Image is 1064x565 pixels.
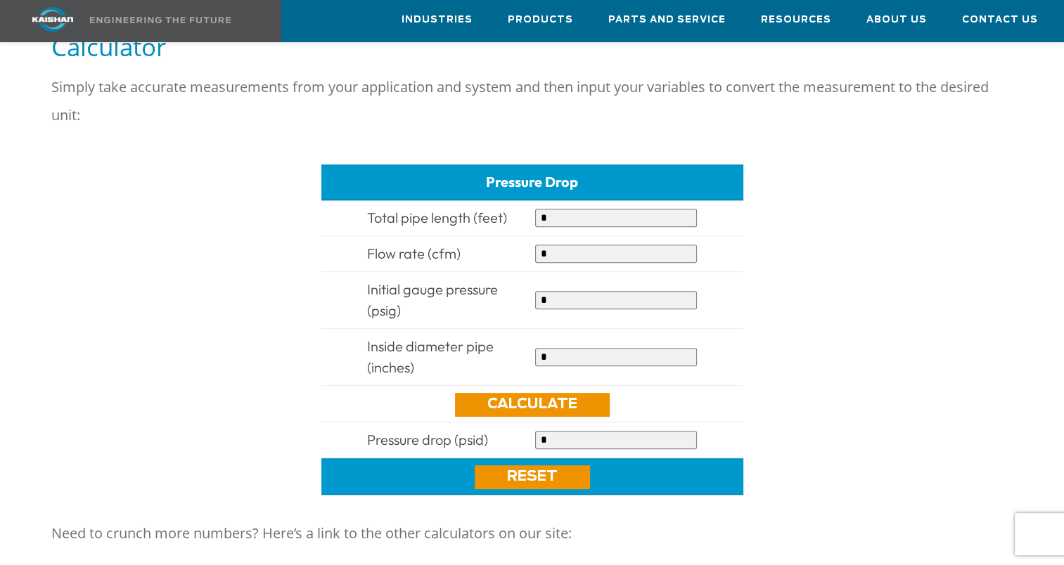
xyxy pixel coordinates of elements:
span: Pressure drop (psid) [367,431,488,448]
h5: Calculator [51,31,1013,63]
a: Products [508,1,573,39]
span: Initial gauge pressure (psig) [367,280,498,319]
span: Total pipe length (feet) [367,209,507,226]
span: Flow rate (cfm) [367,245,461,262]
a: Resources [761,1,831,39]
a: Calculate [455,393,610,417]
img: Engineering the future [90,17,231,23]
span: Pressure Drop [486,173,578,190]
a: Contact Us [962,1,1038,39]
a: Industries [402,1,473,39]
a: Parts and Service [608,1,726,39]
span: About Us [866,12,927,28]
span: Parts and Service [608,12,726,28]
span: Resources [761,12,831,28]
span: Inside diameter pipe (inches) [367,337,494,376]
span: Industries [402,12,473,28]
a: About Us [866,1,927,39]
p: Need to crunch more numbers? Here’s a link to the other calculators on our site: [51,519,1013,547]
a: Reset [475,465,590,489]
p: Simply take accurate measurements from your application and system and then input your variables ... [51,73,1013,129]
span: Products [508,12,573,28]
span: Contact Us [962,12,1038,28]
